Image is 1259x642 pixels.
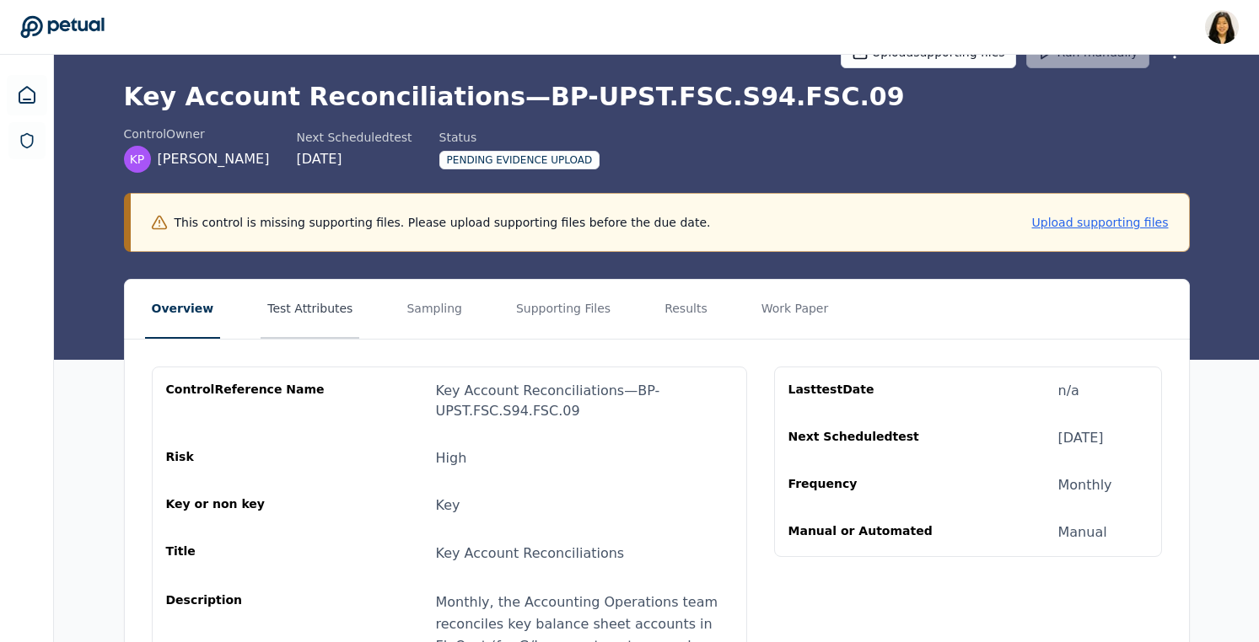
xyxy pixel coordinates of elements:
div: [DATE] [296,149,412,169]
p: This control is missing supporting files. Please upload supporting files before the due date. [175,214,711,231]
div: control Reference Name [166,381,328,421]
div: [DATE] [1058,428,1104,448]
img: Renee Park [1205,10,1239,44]
div: Risk [166,448,328,468]
a: Dashboard [7,75,47,115]
span: [PERSON_NAME] [158,149,270,169]
div: Next Scheduled test [296,129,412,146]
button: Supporting Files [509,280,617,339]
div: Status [439,129,600,146]
div: Key [436,495,460,516]
div: Manual [1058,522,1107,543]
a: Go to Dashboard [20,15,105,39]
div: Monthly [1058,475,1112,495]
button: Work Paper [755,280,836,339]
div: High [436,448,467,468]
nav: Tabs [125,280,1189,339]
a: SOC 1 Reports [8,122,46,159]
div: Pending Evidence Upload [439,151,600,169]
div: Last test Date [788,381,950,401]
button: Overview [145,280,221,339]
button: Sampling [400,280,469,339]
div: Title [166,543,328,564]
div: Frequency [788,475,950,495]
button: Test Attributes [261,280,359,339]
div: n/a [1058,381,1079,401]
div: Key Account Reconciliations — BP-UPST.FSC.S94.FSC.09 [436,381,733,421]
div: Manual or Automated [788,522,950,543]
span: KP [130,151,145,168]
button: Results [658,280,714,339]
h1: Key Account Reconciliations — BP-UPST.FSC.S94.FSC.09 [124,82,1190,112]
div: control Owner [124,126,270,142]
div: Next Scheduled test [788,428,950,448]
button: Upload supporting files [1032,214,1169,231]
span: Key Account Reconciliations [436,545,625,561]
div: Key or non key [166,495,328,516]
